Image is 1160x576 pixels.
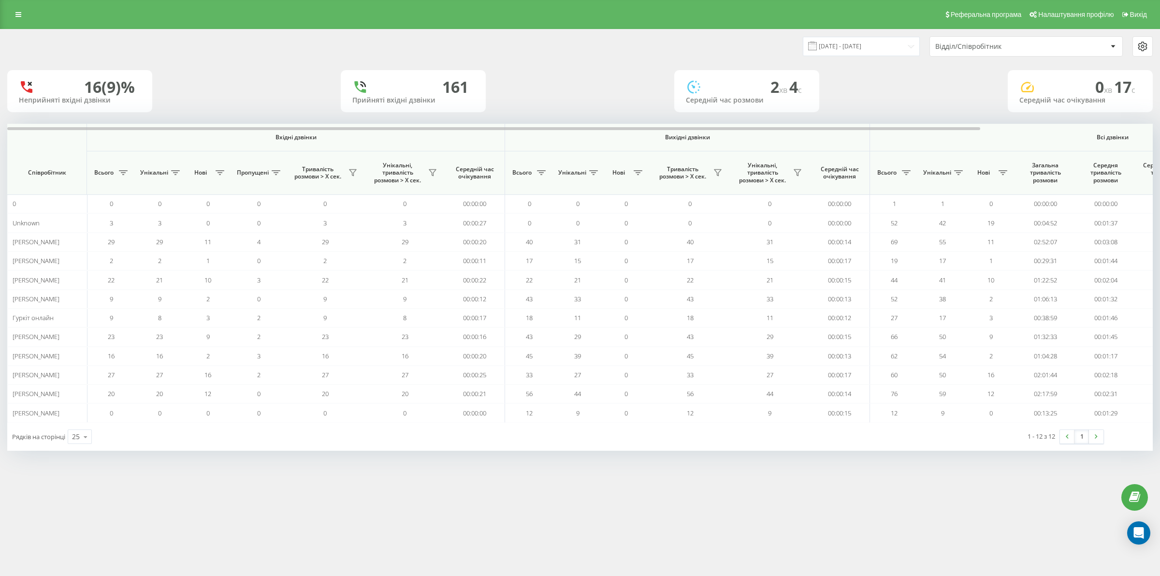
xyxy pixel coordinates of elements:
span: 9 [323,295,327,303]
span: Всього [92,169,116,177]
span: 59 [939,389,946,398]
div: 1 - 12 з 12 [1028,431,1055,441]
span: 17 [939,256,946,265]
span: 31 [767,237,773,246]
span: [PERSON_NAME] [13,352,59,360]
span: 0 [624,389,628,398]
span: 12 [687,409,694,417]
span: 12 [987,389,994,398]
span: 9 [403,295,406,303]
span: 27 [891,313,898,322]
span: 76 [891,389,898,398]
span: Середній час очікування [817,165,862,180]
span: 18 [526,313,533,322]
td: 00:38:59 [1015,309,1075,327]
td: 00:02:18 [1075,366,1136,384]
span: 44 [891,276,898,284]
span: 20 [108,389,115,398]
span: Унікальні [140,169,168,177]
span: 29 [156,237,163,246]
div: 161 [442,78,468,96]
td: 00:01:32 [1075,290,1136,309]
span: 0 [624,332,628,341]
span: 22 [526,276,533,284]
span: 17 [1114,76,1135,97]
td: 00:00:13 [810,290,870,309]
span: Всього [510,169,534,177]
span: 16 [402,352,408,360]
span: 3 [989,313,993,322]
span: 11 [987,237,994,246]
span: 4 [789,76,802,97]
span: Середня тривалість розмови [1083,162,1129,184]
span: 52 [891,219,898,227]
td: 00:01:37 [1075,213,1136,232]
span: 0 [576,219,580,227]
span: 11 [767,313,773,322]
td: 01:04:28 [1015,347,1075,366]
span: 27 [108,370,115,379]
span: 0 [257,409,261,417]
span: Тривалість розмови > Х сек. [655,165,710,180]
td: 02:52:07 [1015,233,1075,251]
span: 16 [322,352,329,360]
span: 0 [158,199,161,208]
span: 2 [323,256,327,265]
span: Нові [188,169,213,177]
span: 54 [939,352,946,360]
td: 00:00:14 [810,384,870,403]
span: 22 [322,276,329,284]
span: 43 [526,295,533,303]
td: 00:00:15 [810,270,870,289]
td: 00:00:00 [810,194,870,213]
span: 0 [624,219,628,227]
span: [PERSON_NAME] [13,409,59,417]
span: [PERSON_NAME] [13,237,59,246]
span: 9 [576,409,580,417]
span: 0 [624,295,628,303]
span: 20 [402,389,408,398]
span: Рядків на сторінці [12,432,65,441]
span: 69 [891,237,898,246]
span: 4 [257,237,261,246]
span: [PERSON_NAME] [13,276,59,284]
div: Неприйняті вхідні дзвінки [19,96,141,104]
span: 1 [989,256,993,265]
span: Тривалість розмови > Х сек. [290,165,346,180]
span: 0 [624,276,628,284]
span: Загальна тривалість розмови [1022,162,1068,184]
span: Гуркіт онлайн [13,313,54,322]
span: 2 [110,256,113,265]
span: 2 [989,352,993,360]
span: 31 [574,237,581,246]
span: 3 [403,219,406,227]
span: 0 [688,199,692,208]
span: Нові [607,169,631,177]
span: 0 [257,219,261,227]
span: Unknown [13,219,40,227]
span: Унікальні, тривалість розмови > Х сек. [370,162,425,184]
span: 0 [206,409,210,417]
span: 33 [767,295,773,303]
span: 21 [156,276,163,284]
span: 20 [156,389,163,398]
span: Середній час очікування [452,165,497,180]
span: 2 [770,76,789,97]
span: 8 [158,313,161,322]
td: 00:02:31 [1075,384,1136,403]
span: 0 [1095,76,1114,97]
span: 62 [891,352,898,360]
td: 00:03:08 [1075,233,1136,251]
td: 01:06:13 [1015,290,1075,309]
span: 19 [891,256,898,265]
span: 50 [939,332,946,341]
span: 2 [206,352,210,360]
span: [PERSON_NAME] [13,295,59,303]
span: 60 [891,370,898,379]
span: 17 [939,313,946,322]
span: 0 [624,313,628,322]
span: 0 [624,256,628,265]
span: Реферальна програма [951,11,1022,18]
td: 00:00:12 [445,290,505,309]
span: 2 [989,295,993,303]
